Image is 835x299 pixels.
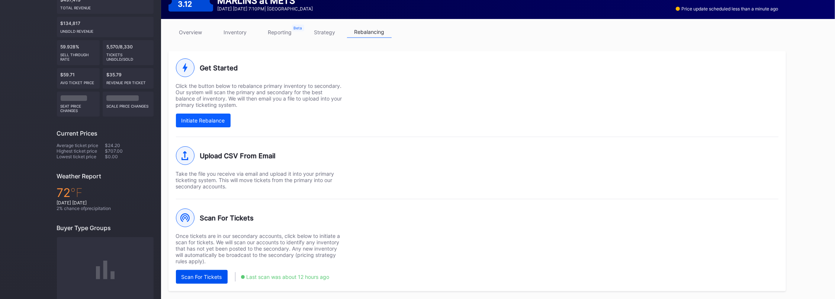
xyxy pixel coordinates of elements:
a: strategy [302,26,347,38]
div: Tickets Unsold/Sold [106,50,150,61]
div: [DATE] [DATE] 7:10PM | [GEOGRAPHIC_DATA] [218,6,313,12]
div: Initiate Rebalance [182,117,225,124]
div: Scan For Tickets [176,209,778,227]
div: seat price changes [61,101,96,113]
div: [DATE] [DATE] [57,200,154,206]
div: Once tickets are in our secondary accounts, click below to initiate a scan for tickets. We will s... [176,233,343,264]
div: Unsold Revenue [61,26,150,34]
a: reporting [258,26,302,38]
div: Average ticket price [57,143,105,148]
div: Last scan was about 12 hours ago [247,274,330,280]
div: 59.928% [57,40,100,65]
a: inventory [213,26,258,38]
div: Take the file you receive via email and upload it into your primary ticketing system. This will m... [176,171,343,190]
div: 72 [57,185,154,200]
button: Scan For Tickets [176,270,228,284]
div: Revenue per ticket [106,77,150,85]
div: 2 % chance of precipitation [57,206,154,211]
div: Total Revenue [61,3,150,10]
div: $707.00 [105,148,154,154]
div: $134,817 [57,17,154,37]
div: $35.79 [103,68,154,89]
div: $59.71 [57,68,100,89]
a: overview [168,26,213,38]
div: Get Started [176,58,778,77]
div: Current Prices [57,130,154,137]
div: Highest ticket price [57,148,105,154]
div: Buyer Type Groups [57,224,154,232]
a: rebalancing [347,26,392,38]
button: Initiate Rebalance [176,114,231,127]
div: Click the button below to rebalance primary inventory to secondary. Our system will scan the prim... [176,83,343,108]
div: $24.20 [105,143,154,148]
div: Price update scheduled less than a minute ago [676,6,778,12]
div: scale price changes [106,101,150,108]
div: Avg ticket price [61,77,96,85]
div: 3.12 [178,0,194,8]
div: Scan For Tickets [182,274,222,280]
div: Upload CSV From Email [176,146,778,165]
div: 5,570/8,330 [103,40,154,65]
span: ℉ [71,185,83,200]
div: Weather Report [57,172,154,180]
div: $0.00 [105,154,154,159]
div: Sell Through Rate [61,50,96,61]
div: Lowest ticket price [57,154,105,159]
